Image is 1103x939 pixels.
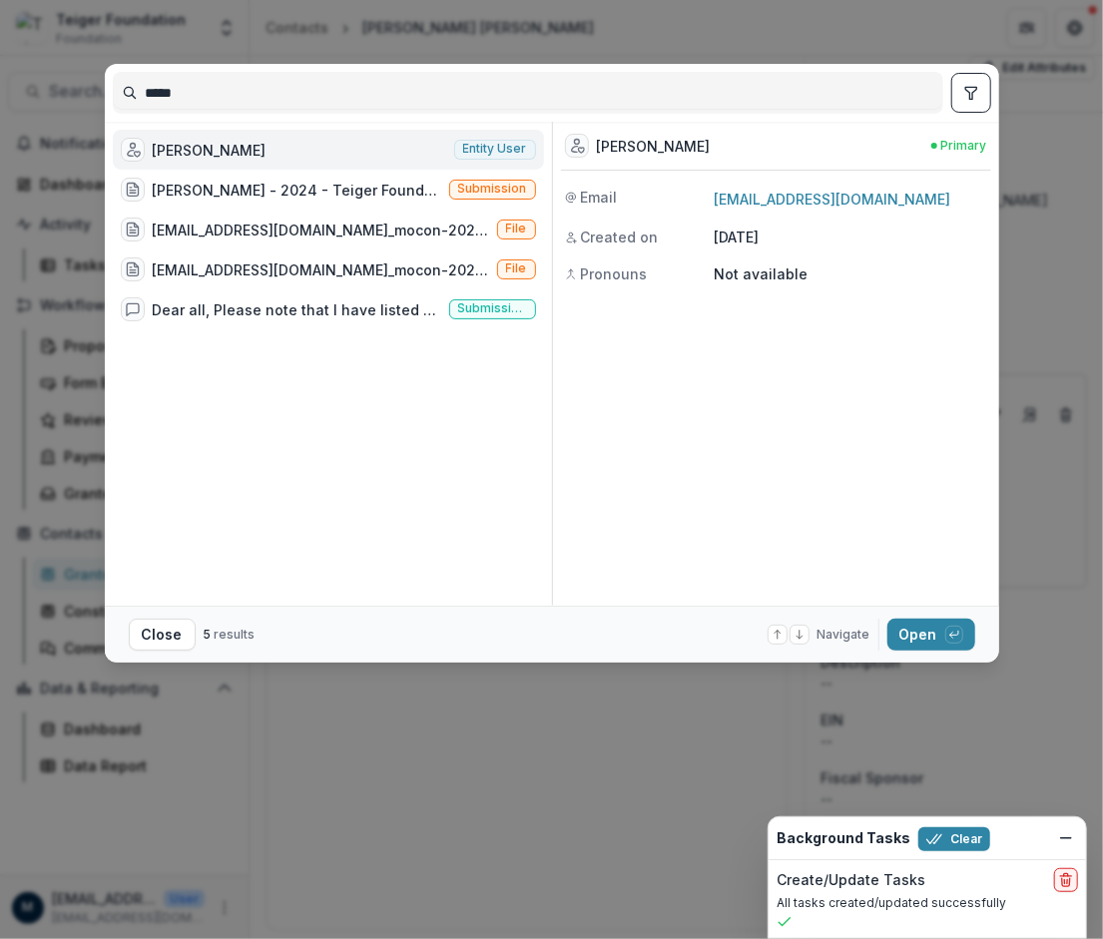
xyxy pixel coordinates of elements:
span: Submission [458,182,527,196]
div: [PERSON_NAME] - 2024 - Teiger Foundation Travel Grant [153,180,441,201]
button: Close [129,619,196,651]
span: Created on [581,227,659,247]
span: Pronouns [581,263,648,284]
button: Clear [918,827,990,851]
span: results [215,627,256,642]
h2: Create/Update Tasks [777,872,925,889]
p: All tasks created/updated successfully [777,894,1078,912]
button: Dismiss [1054,826,1078,850]
div: Dear all, Please note that I have listed Soberscove Press as the Grantee affiliated institution f... [153,299,441,320]
span: Navigate [818,626,870,644]
h2: Background Tasks [777,830,910,847]
button: delete [1054,868,1078,892]
a: [EMAIL_ADDRESS][DOMAIN_NAME] [715,191,951,208]
div: [EMAIL_ADDRESS][DOMAIN_NAME]_mocon-2024-[DATE]-ujamaa-05.jpg [153,220,489,240]
div: [EMAIL_ADDRESS][DOMAIN_NAME]_mocon-2024-[DATE]-ujamaa-01.jpg [153,259,489,280]
button: Open [887,619,975,651]
p: Not available [715,263,987,284]
p: [DATE] [715,227,987,247]
span: Email [581,187,618,208]
span: Submission comment [458,301,527,315]
div: [PERSON_NAME] [597,136,711,157]
button: toggle filters [951,73,991,113]
span: File [506,222,527,235]
span: File [506,261,527,275]
span: 5 [204,627,212,642]
div: [PERSON_NAME] [153,140,267,161]
span: Primary [941,137,987,155]
span: Entity user [463,142,527,156]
